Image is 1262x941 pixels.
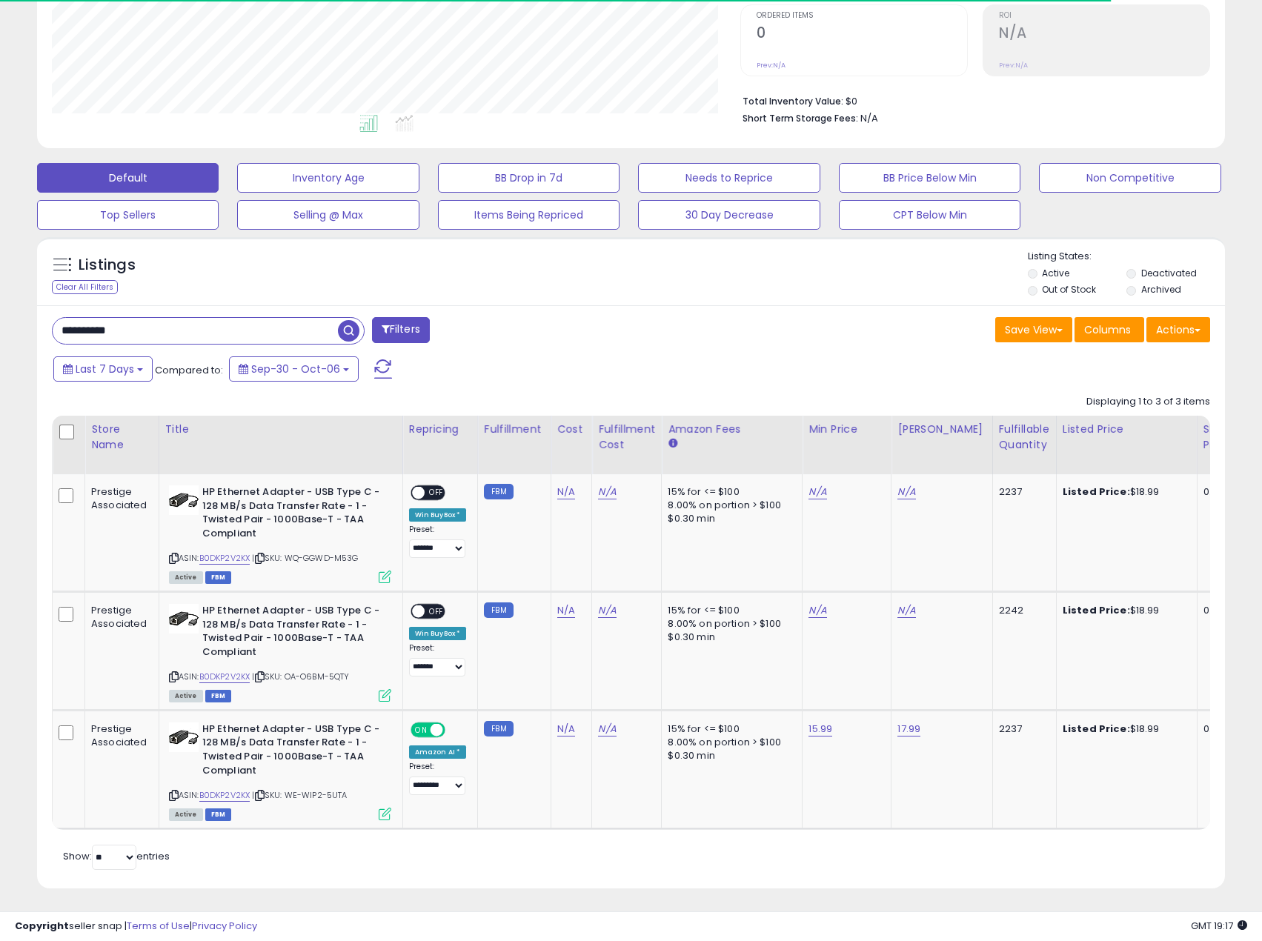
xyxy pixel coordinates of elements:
a: B0DKP2V2KX [199,789,250,802]
button: Sep-30 - Oct-06 [229,356,359,382]
div: seller snap | | [15,920,257,934]
img: 31GUItjLedL._SL40_.jpg [169,604,199,634]
a: 17.99 [897,722,920,736]
div: Preset: [409,525,467,558]
li: $0 [743,91,1199,109]
h2: 0 [757,24,967,44]
a: N/A [808,603,826,618]
a: N/A [557,722,575,736]
small: Amazon Fees. [668,437,677,450]
label: Deactivated [1141,267,1197,279]
button: Top Sellers [37,200,219,230]
div: 15% for <= $100 [668,604,791,617]
div: ASIN: [169,485,391,582]
span: ROI [999,12,1209,20]
div: Fulfillment Cost [598,422,655,453]
span: FBM [205,808,232,821]
b: Total Inventory Value: [743,95,843,107]
small: FBM [484,602,513,618]
small: FBM [484,721,513,736]
span: OFF [442,724,466,736]
span: Columns [1084,322,1131,337]
div: ASIN: [169,722,391,819]
div: Win BuyBox * [409,508,467,522]
span: FBM [205,571,232,584]
small: Prev: N/A [999,61,1028,70]
div: ASIN: [169,604,391,700]
img: 31GUItjLedL._SL40_.jpg [169,722,199,752]
div: Min Price [808,422,885,437]
a: N/A [897,603,915,618]
div: Store Name [91,422,153,453]
span: Ordered Items [757,12,967,20]
div: Amazon Fees [668,422,796,437]
div: 0.00 [1203,722,1228,736]
span: N/A [860,111,878,125]
b: HP Ethernet Adapter - USB Type C - 128 MB/s Data Transfer Rate - 1 - Twisted Pair - 1000Base-T - ... [202,485,382,544]
a: B0DKP2V2KX [199,671,250,683]
button: Items Being Repriced [438,200,620,230]
button: Non Competitive [1039,163,1221,193]
div: Ship Price [1203,422,1233,453]
a: N/A [897,485,915,499]
div: $18.99 [1063,604,1186,617]
span: All listings currently available for purchase on Amazon [169,571,203,584]
span: All listings currently available for purchase on Amazon [169,690,203,702]
div: $18.99 [1063,722,1186,736]
div: 15% for <= $100 [668,485,791,499]
div: $0.30 min [668,512,791,525]
button: Actions [1146,317,1210,342]
a: N/A [598,722,616,736]
span: Compared to: [155,363,223,377]
p: Listing States: [1028,250,1225,264]
button: Save View [995,317,1072,342]
label: Active [1042,267,1069,279]
div: Preset: [409,643,467,676]
a: N/A [808,485,826,499]
div: 8.00% on portion > $100 [668,499,791,512]
div: 0.00 [1203,485,1228,499]
h2: N/A [999,24,1209,44]
a: B0DKP2V2KX [199,552,250,565]
span: Sep-30 - Oct-06 [251,362,340,376]
div: Fulfillable Quantity [999,422,1050,453]
div: 0.00 [1203,604,1228,617]
div: [PERSON_NAME] [897,422,986,437]
b: HP Ethernet Adapter - USB Type C - 128 MB/s Data Transfer Rate - 1 - Twisted Pair - 1000Base-T - ... [202,604,382,662]
div: Cost [557,422,586,437]
button: CPT Below Min [839,200,1020,230]
div: $0.30 min [668,631,791,644]
div: $0.30 min [668,749,791,762]
span: OFF [425,487,448,499]
span: OFF [425,605,448,618]
b: HP Ethernet Adapter - USB Type C - 128 MB/s Data Transfer Rate - 1 - Twisted Pair - 1000Base-T - ... [202,722,382,781]
div: Clear All Filters [52,280,118,294]
b: Listed Price: [1063,485,1130,499]
a: Privacy Policy [192,919,257,933]
div: Prestige Associated [91,722,147,749]
span: Last 7 Days [76,362,134,376]
button: BB Drop in 7d [438,163,620,193]
h5: Listings [79,255,136,276]
div: Repricing [409,422,472,437]
button: Needs to Reprice [638,163,820,193]
button: Default [37,163,219,193]
div: $18.99 [1063,485,1186,499]
button: Columns [1075,317,1144,342]
span: All listings currently available for purchase on Amazon [169,808,203,821]
a: N/A [598,485,616,499]
img: 31GUItjLedL._SL40_.jpg [169,485,199,515]
button: Filters [372,317,430,343]
button: Selling @ Max [237,200,419,230]
span: | SKU: WE-WIP2-5UTA [252,789,347,801]
span: Show: entries [63,849,170,863]
div: Prestige Associated [91,604,147,631]
button: Last 7 Days [53,356,153,382]
div: 8.00% on portion > $100 [668,617,791,631]
b: Listed Price: [1063,603,1130,617]
div: Prestige Associated [91,485,147,512]
label: Archived [1141,283,1181,296]
div: 15% for <= $100 [668,722,791,736]
div: Fulfillment [484,422,544,437]
div: Title [165,422,396,437]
